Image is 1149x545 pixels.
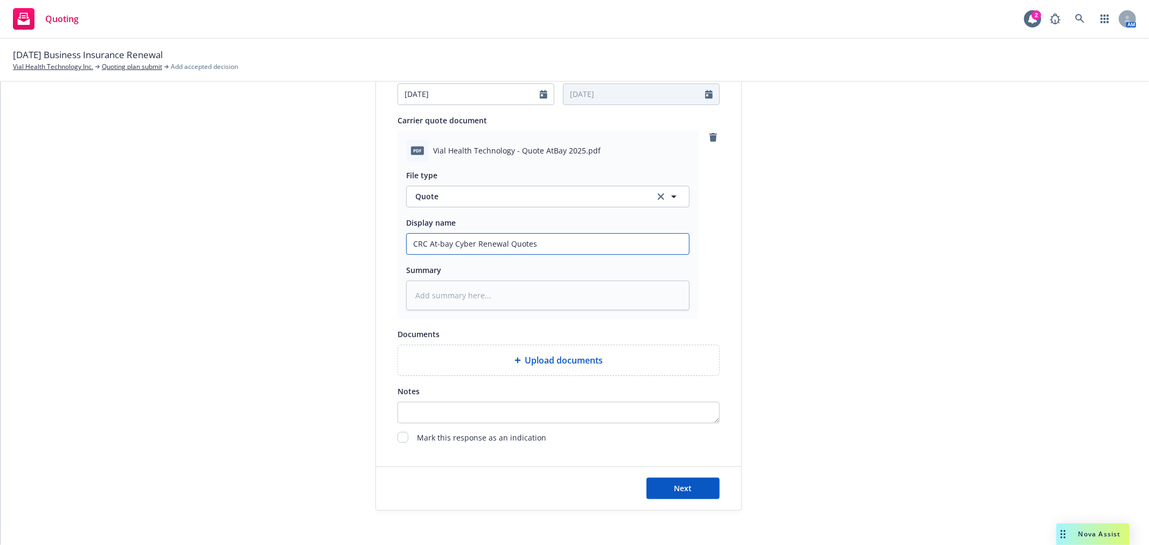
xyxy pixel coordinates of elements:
[406,170,437,180] span: File type
[646,478,720,499] button: Next
[674,483,692,493] span: Next
[1056,523,1070,545] div: Drag to move
[707,131,720,144] a: remove
[13,62,93,72] a: Vial Health Technology Inc.
[9,4,83,34] a: Quoting
[415,191,642,202] span: Quote
[398,345,720,376] div: Upload documents
[705,90,713,99] svg: Calendar
[1044,8,1066,30] a: Report a Bug
[398,115,487,125] span: Carrier quote document
[540,90,547,99] svg: Calendar
[417,432,546,445] span: Mark this response as an indication
[433,145,601,156] span: Vial Health Technology - Quote AtBay 2025.pdf
[654,190,667,203] a: clear selection
[102,62,162,72] a: Quoting plan submit
[1032,10,1041,20] div: 2
[171,62,238,72] span: Add accepted decision
[1056,523,1130,545] button: Nova Assist
[398,386,420,396] span: Notes
[406,186,690,207] button: Quoteclear selection
[407,234,689,254] input: Add display name here...
[45,15,79,23] span: Quoting
[1094,8,1116,30] a: Switch app
[411,146,424,155] span: pdf
[398,329,440,339] span: Documents
[1078,529,1121,539] span: Nova Assist
[1069,8,1091,30] a: Search
[13,48,163,62] span: [DATE] Business Insurance Renewal
[525,354,603,367] span: Upload documents
[406,218,456,228] span: Display name
[563,84,705,104] input: MM/DD/YYYY
[406,265,441,275] span: Summary
[398,84,540,104] input: MM/DD/YYYY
